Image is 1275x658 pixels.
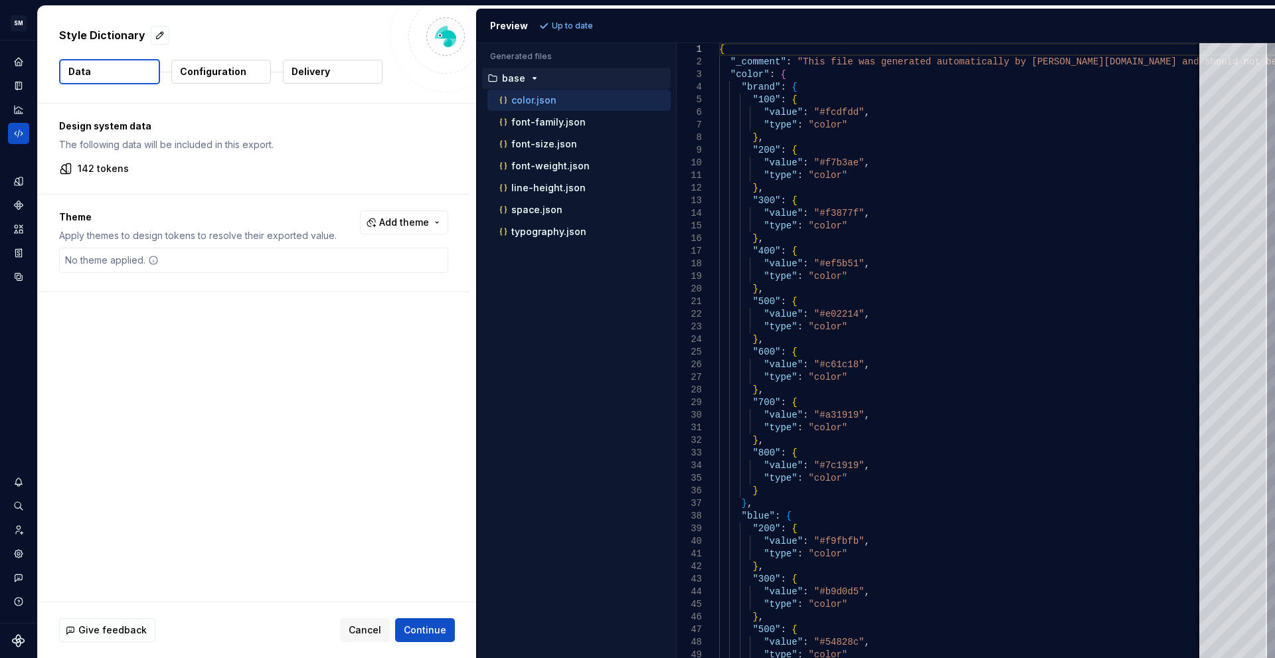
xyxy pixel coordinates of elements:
[797,271,802,282] span: :
[8,567,29,588] button: Contact support
[764,410,803,420] span: "value"
[677,56,702,68] div: 2
[511,117,586,127] p: font-family.json
[78,162,129,175] p: 142 tokens
[864,258,869,269] span: ,
[404,623,446,637] span: Continue
[12,634,25,647] a: Supernova Logo
[764,107,803,118] span: "value"
[764,120,797,130] span: "type"
[797,120,802,130] span: :
[780,448,786,458] span: :
[813,107,864,118] span: "#fcdfdd"
[677,283,702,295] div: 20
[803,410,808,420] span: :
[780,523,786,534] span: :
[741,82,780,92] span: "brand"
[797,548,802,559] span: :
[677,119,702,131] div: 7
[741,498,746,509] span: }
[677,472,702,485] div: 35
[758,132,763,143] span: ,
[490,51,663,62] p: Generated files
[780,397,786,408] span: :
[797,220,802,231] span: :
[677,573,702,586] div: 43
[8,171,29,192] div: Design tokens
[8,543,29,564] div: Settings
[764,321,797,332] span: "type"
[360,210,448,234] button: Add theme
[797,473,802,483] span: :
[803,258,808,269] span: :
[8,519,29,540] a: Invite team
[792,523,797,534] span: {
[813,410,864,420] span: "#a31919"
[758,561,763,572] span: ,
[864,536,869,546] span: ,
[764,208,803,218] span: "value"
[764,258,803,269] span: "value"
[59,27,145,43] p: Style Dictionary
[813,157,864,168] span: "#f7b3ae"
[792,246,797,256] span: {
[677,535,702,548] div: 40
[780,296,786,307] span: :
[677,308,702,321] div: 22
[677,359,702,371] div: 26
[677,346,702,359] div: 25
[758,334,763,345] span: ,
[60,248,164,272] div: No theme applied.
[752,94,780,105] span: "100"
[340,618,390,642] button: Cancel
[780,82,786,92] span: :
[864,309,869,319] span: ,
[8,99,29,120] div: Analytics
[803,208,808,218] span: :
[677,560,702,573] div: 42
[764,536,803,546] span: "value"
[780,574,786,584] span: :
[797,321,802,332] span: :
[59,120,448,133] p: Design system data
[8,218,29,240] div: Assets
[780,145,786,155] span: :
[752,561,758,572] span: }
[677,434,702,447] div: 32
[11,15,27,31] div: SM
[803,536,808,546] span: :
[752,485,758,496] span: }
[813,536,864,546] span: "#f9fbfb"
[758,233,763,244] span: ,
[864,359,869,370] span: ,
[764,473,797,483] span: "type"
[677,586,702,598] div: 44
[764,372,797,382] span: "type"
[487,137,671,151] button: font-size.json
[677,245,702,258] div: 17
[677,396,702,409] div: 29
[803,309,808,319] span: :
[792,397,797,408] span: {
[677,144,702,157] div: 9
[59,229,337,242] p: Apply themes to design tokens to resolve their exported value.
[8,495,29,517] button: Search ⌘K
[677,157,702,169] div: 10
[8,51,29,72] a: Home
[677,636,702,649] div: 48
[677,81,702,94] div: 4
[677,510,702,523] div: 38
[8,123,29,144] a: Code automation
[8,471,29,493] button: Notifications
[719,44,724,54] span: {
[677,106,702,119] div: 6
[677,270,702,283] div: 19
[752,347,780,357] span: "600"
[511,205,562,215] p: space.json
[864,586,869,597] span: ,
[764,586,803,597] span: "value"
[864,410,869,420] span: ,
[677,459,702,472] div: 34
